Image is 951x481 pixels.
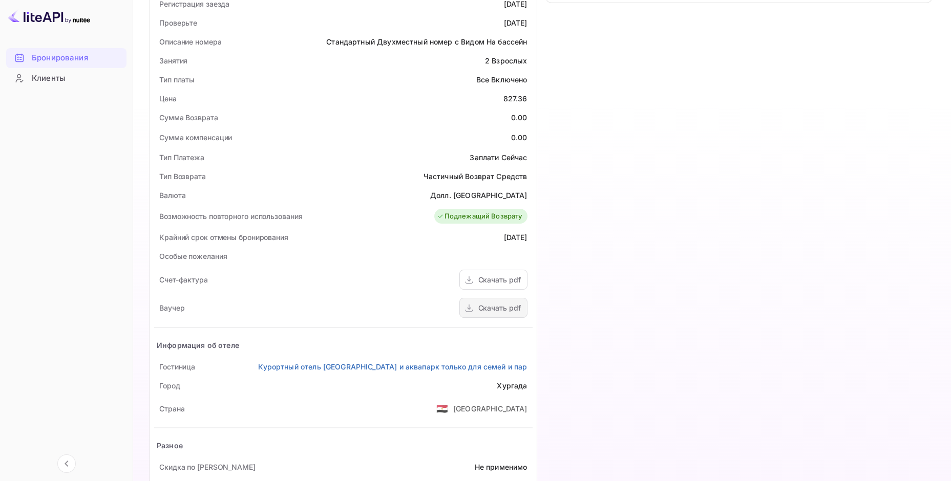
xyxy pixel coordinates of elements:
[159,18,197,27] ya-tr-span: Проверьте
[159,133,232,142] ya-tr-span: Сумма компенсации
[6,69,126,89] div: Клиенты
[504,232,527,243] div: [DATE]
[159,37,222,46] ya-tr-span: Описание номера
[159,94,177,103] ya-tr-span: Цена
[445,211,522,222] ya-tr-span: Подлежащий Возврату
[436,399,448,418] span: США
[57,454,76,473] button: Свернуть навигацию
[475,463,527,471] ya-tr-span: Не применимо
[478,275,521,284] ya-tr-span: Скачать pdf
[476,75,527,84] ya-tr-span: Все Включено
[470,153,527,162] ya-tr-span: Заплати Сейчас
[497,381,527,390] ya-tr-span: Хургада
[159,191,185,200] ya-tr-span: Валюта
[511,112,527,123] div: 0.00
[32,52,88,64] ya-tr-span: Бронирования
[485,56,527,65] ya-tr-span: 2 Взрослых
[326,37,527,46] ya-tr-span: Стандартный Двухместный номер с Видом На бассейн
[159,212,302,221] ya-tr-span: Возможность повторного использования
[159,75,195,84] ya-tr-span: Тип платы
[159,362,195,371] ya-tr-span: Гостиница
[159,463,256,471] ya-tr-span: Скидка по [PERSON_NAME]
[503,93,527,104] div: 827.36
[159,233,288,242] ya-tr-span: Крайний срок отмены бронирования
[159,303,184,312] ya-tr-span: Ваучер
[159,113,218,122] ya-tr-span: Сумма Возврата
[159,172,206,181] ya-tr-span: Тип Возврата
[6,69,126,88] a: Клиенты
[6,48,126,67] a: Бронирования
[504,17,527,28] div: [DATE]
[32,73,65,84] ya-tr-span: Клиенты
[436,403,448,414] ya-tr-span: 🇪🇬
[159,404,184,413] ya-tr-span: Страна
[258,362,527,371] ya-tr-span: Курортный отель [GEOGRAPHIC_DATA] и аквапарк только для семей и пар
[159,56,187,65] ya-tr-span: Занятия
[8,8,90,25] img: Логотип LiteAPI
[478,303,521,312] ya-tr-span: Скачать pdf
[6,48,126,68] div: Бронирования
[159,153,204,162] ya-tr-span: Тип Платежа
[453,404,527,413] ya-tr-span: [GEOGRAPHIC_DATA]
[159,381,180,390] ya-tr-span: Город
[159,252,227,260] ya-tr-span: Особые пожелания
[157,341,239,349] ya-tr-span: Информация об отеле
[430,191,527,200] ya-tr-span: Долл. [GEOGRAPHIC_DATA]
[159,275,208,284] ya-tr-span: Счет-фактура
[511,132,527,143] div: 0.00
[424,172,527,181] ya-tr-span: Частичный Возврат Средств
[157,441,183,450] ya-tr-span: Разное
[258,361,527,372] a: Курортный отель [GEOGRAPHIC_DATA] и аквапарк только для семей и пар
